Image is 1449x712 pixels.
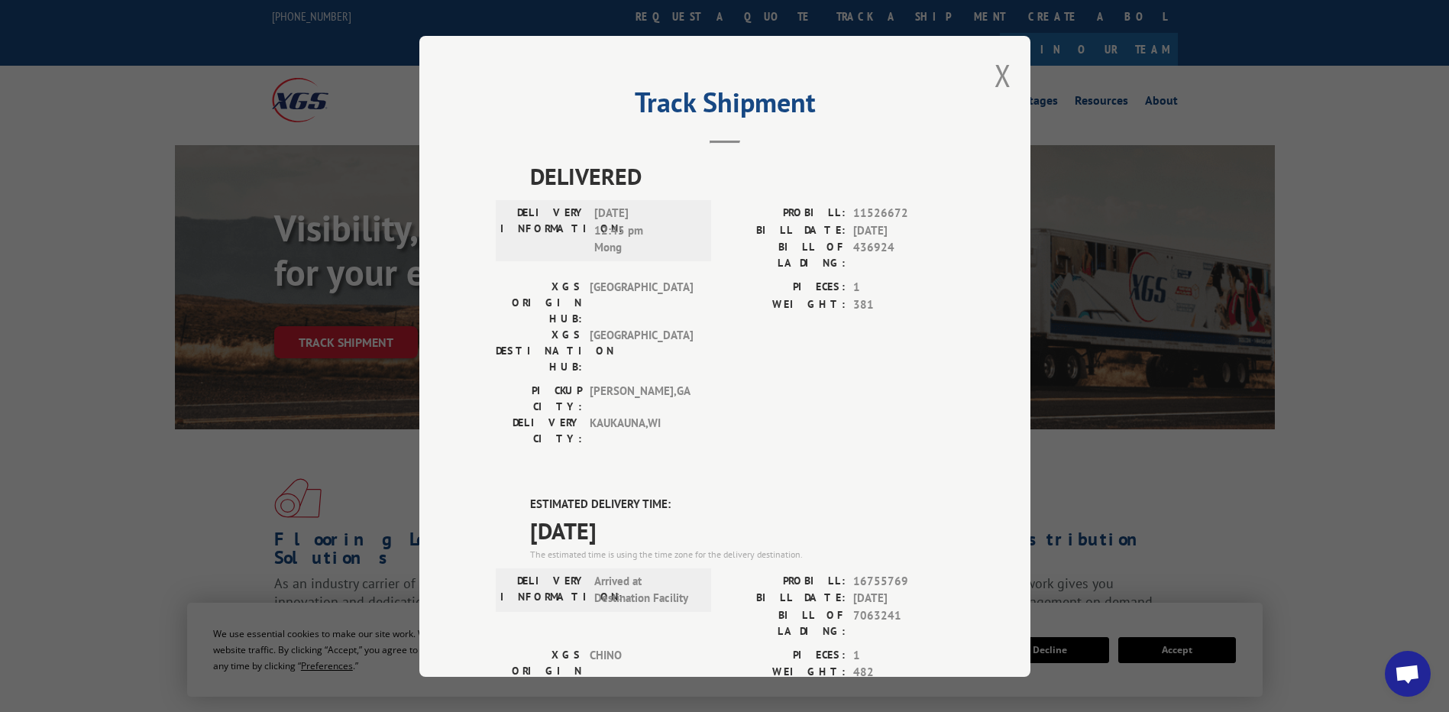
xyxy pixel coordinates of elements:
label: BILL DATE: [725,590,846,607]
span: 16755769 [853,572,954,590]
span: CHINO [590,646,693,694]
label: XGS ORIGIN HUB: [496,279,582,327]
label: ESTIMATED DELIVERY TIME: [530,496,954,513]
label: WEIGHT: [725,296,846,313]
label: BILL DATE: [725,222,846,239]
span: DELIVERED [530,159,954,193]
span: 11526672 [853,205,954,222]
label: DELIVERY CITY: [496,415,582,447]
span: 1 [853,646,954,664]
span: [DATE] [853,222,954,239]
label: PIECES: [725,279,846,296]
label: XGS ORIGIN HUB: [496,646,582,694]
span: [GEOGRAPHIC_DATA] [590,327,693,375]
span: 381 [853,296,954,313]
span: 1 [853,279,954,296]
span: 482 [853,664,954,681]
label: DELIVERY INFORMATION: [500,572,587,607]
label: PROBILL: [725,572,846,590]
label: WEIGHT: [725,664,846,681]
label: BILL OF LADING: [725,607,846,639]
span: Arrived at Destination Facility [594,572,697,607]
label: PIECES: [725,646,846,664]
span: 436924 [853,239,954,271]
span: [DATE] [853,590,954,607]
span: [DATE] 12:45 pm Mong [594,205,697,257]
span: 7063241 [853,607,954,639]
span: [DATE] [530,513,954,547]
span: KAUKAUNA , WI [590,415,693,447]
span: [GEOGRAPHIC_DATA] [590,279,693,327]
label: BILL OF LADING: [725,239,846,271]
button: Close modal [995,55,1011,95]
div: Open chat [1385,651,1431,697]
div: The estimated time is using the time zone for the delivery destination. [530,547,954,561]
label: DELIVERY INFORMATION: [500,205,587,257]
label: PICKUP CITY: [496,383,582,415]
span: [PERSON_NAME] , GA [590,383,693,415]
label: PROBILL: [725,205,846,222]
label: XGS DESTINATION HUB: [496,327,582,375]
h2: Track Shipment [496,92,954,121]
